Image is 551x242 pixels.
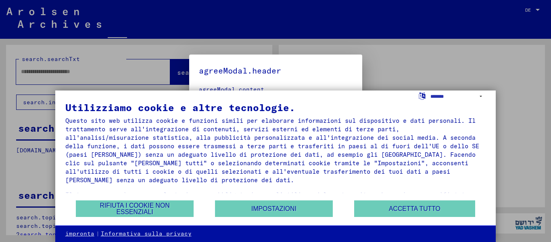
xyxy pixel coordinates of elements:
font: Utilizziamo cookie e altre tecnologie. [65,101,295,114]
label: Seleziona la lingua [418,92,426,99]
div: agreeModal.content [199,85,353,94]
font: Rifiuta i cookie non essenziali [100,202,170,215]
select: Seleziona la lingua [430,90,486,102]
font: Impostazioni [251,205,296,212]
h5: agreeModal.header [199,64,353,77]
font: Informativa sulla privacy [101,230,192,237]
font: Questo sito web utilizza cookie e funzioni simili per elaborare informazioni sul dispositivo e da... [65,117,483,184]
font: impronta [65,230,94,237]
font: Accetta tutto [389,205,440,212]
